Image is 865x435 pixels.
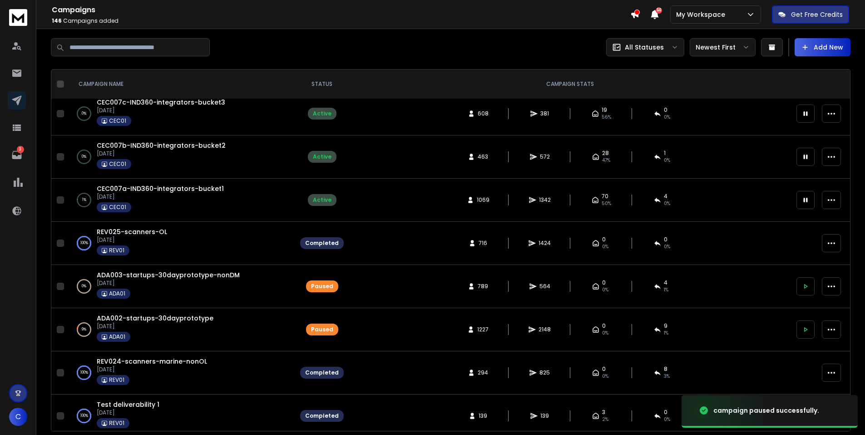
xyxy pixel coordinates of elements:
[305,412,339,420] div: Completed
[97,98,225,107] a: CEC007c-IND360-integrators-bucket3
[68,265,295,308] td: 0%ADA003-startups-30dayprototype-nonDM[DATE]ADA01
[97,357,207,366] a: REV024-scanners-marine-nonOL
[109,117,126,125] p: CEC01
[664,286,668,294] span: 1 %
[656,7,662,14] span: 50
[68,179,295,222] td: 1%CEC007a-IND360-integrators-bucket1[DATE]CEC01
[602,330,608,337] span: 0%
[68,222,295,265] td: 100%REV025-scanners-OL[DATE]REV01
[602,365,606,373] span: 0
[478,153,488,160] span: 463
[713,406,819,415] div: campaign paused successfully.
[539,240,551,247] span: 1424
[68,351,295,395] td: 100%REV024-scanners-marine-nonOL[DATE]REV01
[109,376,124,384] p: REV01
[602,236,606,243] span: 0
[664,157,670,164] span: 0 %
[676,10,729,19] p: My Workspace
[80,411,88,420] p: 100 %
[109,204,126,211] p: CEC01
[602,106,607,114] span: 19
[602,409,605,416] span: 3
[479,412,488,420] span: 139
[82,282,86,291] p: 0 %
[97,280,240,287] p: [DATE]
[664,243,670,250] span: 0 %
[313,153,331,160] div: Active
[305,240,339,247] div: Completed
[602,279,606,286] span: 0
[664,409,667,416] span: 0
[539,326,551,333] span: 2148
[311,326,333,333] div: Paused
[97,141,226,150] a: CEC007b-IND360-integrators-bucket2
[539,196,551,204] span: 1342
[540,110,549,117] span: 381
[109,160,126,168] p: CEC01
[97,270,240,280] a: ADA003-startups-30dayprototype-nonDM
[795,38,850,56] button: Add New
[311,283,333,290] div: Paused
[80,239,88,248] p: 100 %
[82,152,86,161] p: 0 %
[625,43,664,52] p: All Statuses
[82,109,86,118] p: 0 %
[17,146,24,153] p: 3
[664,106,667,114] span: 0
[664,114,670,121] span: 0 %
[539,369,550,376] span: 825
[540,412,549,420] span: 139
[82,325,86,334] p: 9 %
[52,5,630,15] h1: Campaigns
[52,17,630,25] p: Campaigns added
[9,408,27,426] button: C
[97,409,159,416] p: [DATE]
[772,5,849,24] button: Get Free Credits
[478,283,488,290] span: 789
[602,416,608,423] span: 2 %
[602,157,610,164] span: 47 %
[97,400,159,409] a: Test deliverability 1
[664,365,667,373] span: 8
[664,236,667,243] span: 0
[80,368,88,377] p: 100 %
[97,314,213,323] span: ADA002-startups-30dayprototype
[477,196,489,204] span: 1069
[602,286,608,294] span: 0%
[109,420,124,427] p: REV01
[478,369,488,376] span: 294
[97,184,224,193] a: CEC007a-IND360-integrators-bucket1
[97,236,167,244] p: [DATE]
[664,322,667,330] span: 9
[68,92,295,135] td: 0%CEC007c-IND360-integrators-bucket3[DATE]CEC01
[82,195,86,205] p: 1 %
[602,243,608,250] span: 0%
[602,150,609,157] span: 28
[68,70,295,99] th: CAMPAIGN NAME
[97,323,213,330] p: [DATE]
[602,322,606,330] span: 0
[349,70,791,99] th: CAMPAIGN STATS
[68,135,295,179] td: 0%CEC007b-IND360-integrators-bucket2[DATE]CEC01
[664,193,667,200] span: 4
[690,38,756,56] button: Newest First
[97,193,224,200] p: [DATE]
[477,326,489,333] span: 1227
[540,153,550,160] span: 572
[664,330,668,337] span: 1 %
[97,227,167,236] a: REV025-scanners-OL
[478,110,489,117] span: 608
[305,369,339,376] div: Completed
[97,107,225,114] p: [DATE]
[109,290,125,297] p: ADA01
[539,283,550,290] span: 564
[664,279,667,286] span: 4
[109,333,125,340] p: ADA01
